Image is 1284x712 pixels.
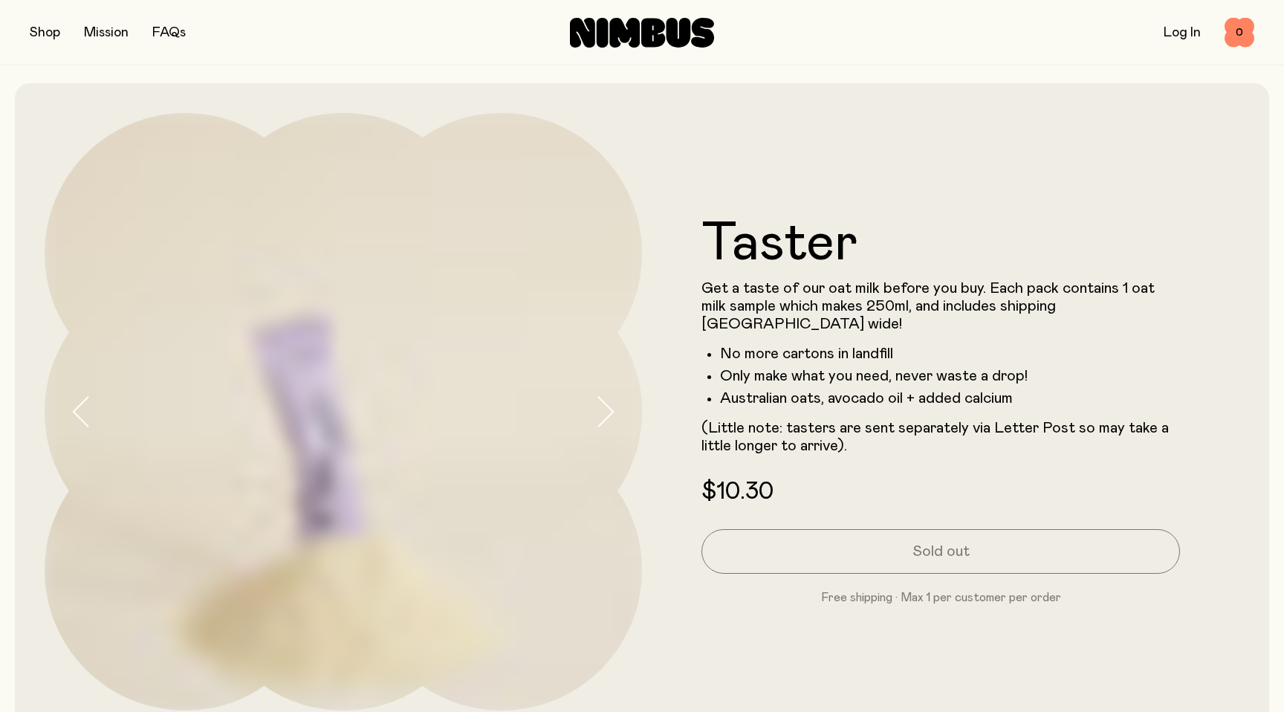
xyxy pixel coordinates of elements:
[701,589,1180,606] p: Free shipping · Max 1 per customer per order
[1225,18,1254,48] button: 0
[912,541,970,562] span: Sold out
[701,480,774,504] span: $10.30
[1164,26,1201,39] a: Log In
[701,217,1180,271] h1: Taster
[152,26,186,39] a: FAQs
[84,26,129,39] a: Mission
[701,529,1180,574] button: Sold out
[701,419,1180,455] p: (Little note: tasters are sent separately via Letter Post so may take a little longer to arrive).
[720,389,1180,407] li: Australian oats, avocado oil + added calcium
[701,279,1180,333] p: Get a taste of our oat milk before you buy. Each pack contains 1 oat milk sample which makes 250m...
[720,367,1180,385] li: Only make what you need, never waste a drop!
[720,345,1180,363] li: No more cartons in landfill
